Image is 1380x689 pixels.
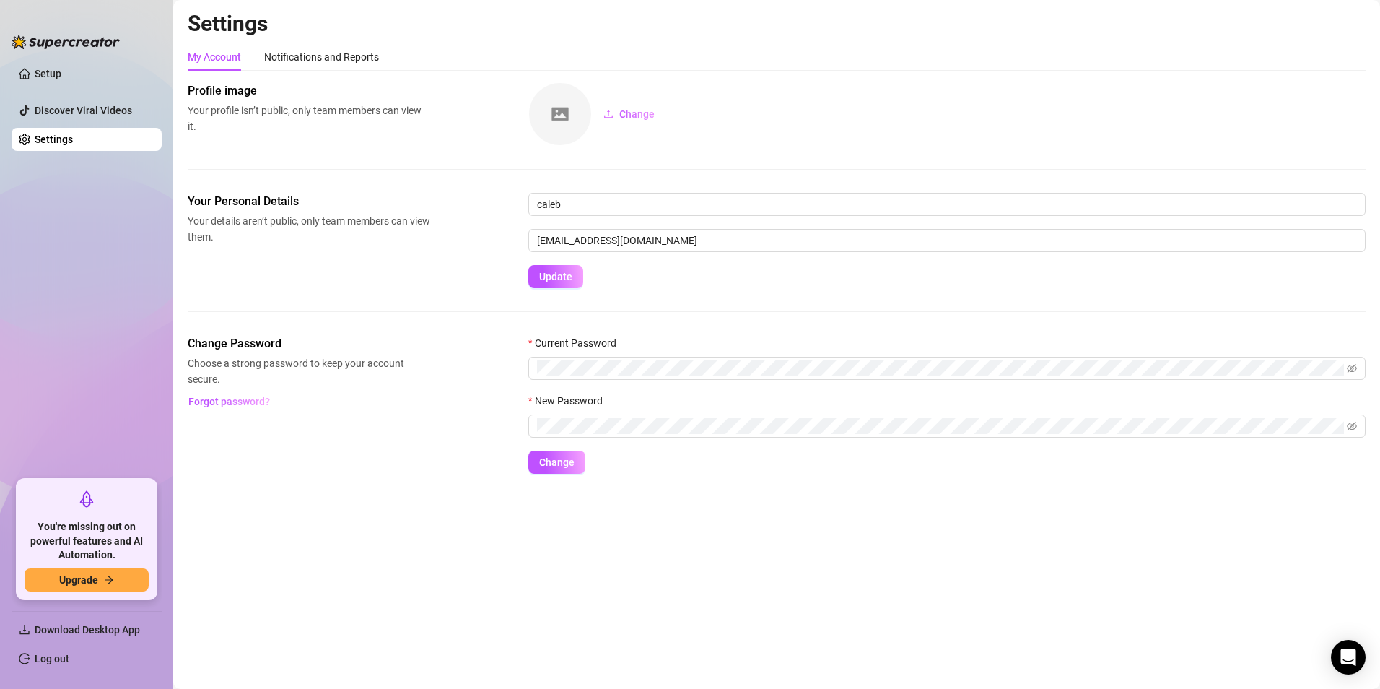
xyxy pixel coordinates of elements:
[19,624,30,636] span: download
[35,68,61,79] a: Setup
[528,229,1366,252] input: Enter new email
[529,83,591,145] img: square-placeholder.png
[188,49,241,65] div: My Account
[528,193,1366,216] input: Enter name
[528,265,583,288] button: Update
[528,451,585,474] button: Change
[537,418,1344,434] input: New Password
[78,490,95,508] span: rocket
[188,396,270,407] span: Forgot password?
[188,103,430,134] span: Your profile isn’t public, only team members can view it.
[264,49,379,65] div: Notifications and Reports
[35,653,69,664] a: Log out
[25,520,149,563] span: You're missing out on powerful features and AI Automation.
[59,574,98,586] span: Upgrade
[603,109,613,119] span: upload
[1347,421,1357,431] span: eye-invisible
[35,105,132,116] a: Discover Viral Videos
[188,82,430,100] span: Profile image
[35,624,140,636] span: Download Desktop App
[188,213,430,245] span: Your details aren’t public, only team members can view them.
[35,134,73,145] a: Settings
[25,568,149,591] button: Upgradearrow-right
[188,335,430,352] span: Change Password
[104,575,114,585] span: arrow-right
[12,35,120,49] img: logo-BBDzfeDw.svg
[528,393,612,409] label: New Password
[1347,363,1357,373] span: eye-invisible
[188,355,430,387] span: Choose a strong password to keep your account secure.
[539,456,575,468] span: Change
[592,103,666,126] button: Change
[528,335,626,351] label: Current Password
[1331,640,1366,675] div: Open Intercom Messenger
[539,271,572,282] span: Update
[537,360,1344,376] input: Current Password
[619,108,655,120] span: Change
[188,193,430,210] span: Your Personal Details
[188,390,270,413] button: Forgot password?
[188,10,1366,38] h2: Settings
